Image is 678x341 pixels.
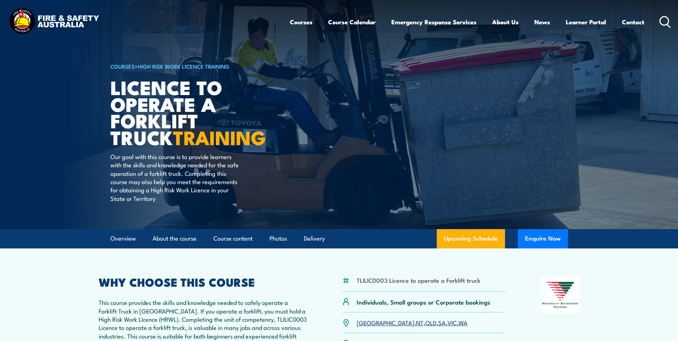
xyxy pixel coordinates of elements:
[173,122,266,152] strong: TRAINING
[110,62,135,70] a: COURSES
[110,79,287,145] h1: Licence to operate a forklift truck
[153,229,197,248] a: About the course
[566,13,606,31] a: Learner Portal
[357,298,490,306] p: Individuals, Small groups or Corporate bookings
[357,276,480,284] li: TLILIC0003 Licence to operate a Forklift truck
[290,13,312,31] a: Courses
[425,318,436,327] a: QLD
[213,229,253,248] a: Course content
[518,229,568,248] button: Enquire Now
[269,229,287,248] a: Photos
[391,13,476,31] a: Emergency Response Services
[99,277,307,287] h2: WHY CHOOSE THIS COURSE
[304,229,325,248] a: Delivery
[534,13,550,31] a: News
[447,318,457,327] a: VIC
[541,277,580,313] img: Nationally Recognised Training logo.
[459,318,467,327] a: WA
[438,318,446,327] a: SA
[110,62,287,70] h6: >
[357,318,467,327] p: , , , , ,
[110,152,241,202] p: Our goal with this course is to provide learners with the skills and knowledge needed for the saf...
[416,318,424,327] a: NT
[110,229,136,248] a: Overview
[492,13,519,31] a: About Us
[622,13,644,31] a: Contact
[357,318,414,327] a: [GEOGRAPHIC_DATA]
[328,13,376,31] a: Course Calendar
[437,229,505,248] a: Upcoming Schedule
[138,62,229,70] a: High Risk Work Licence Training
